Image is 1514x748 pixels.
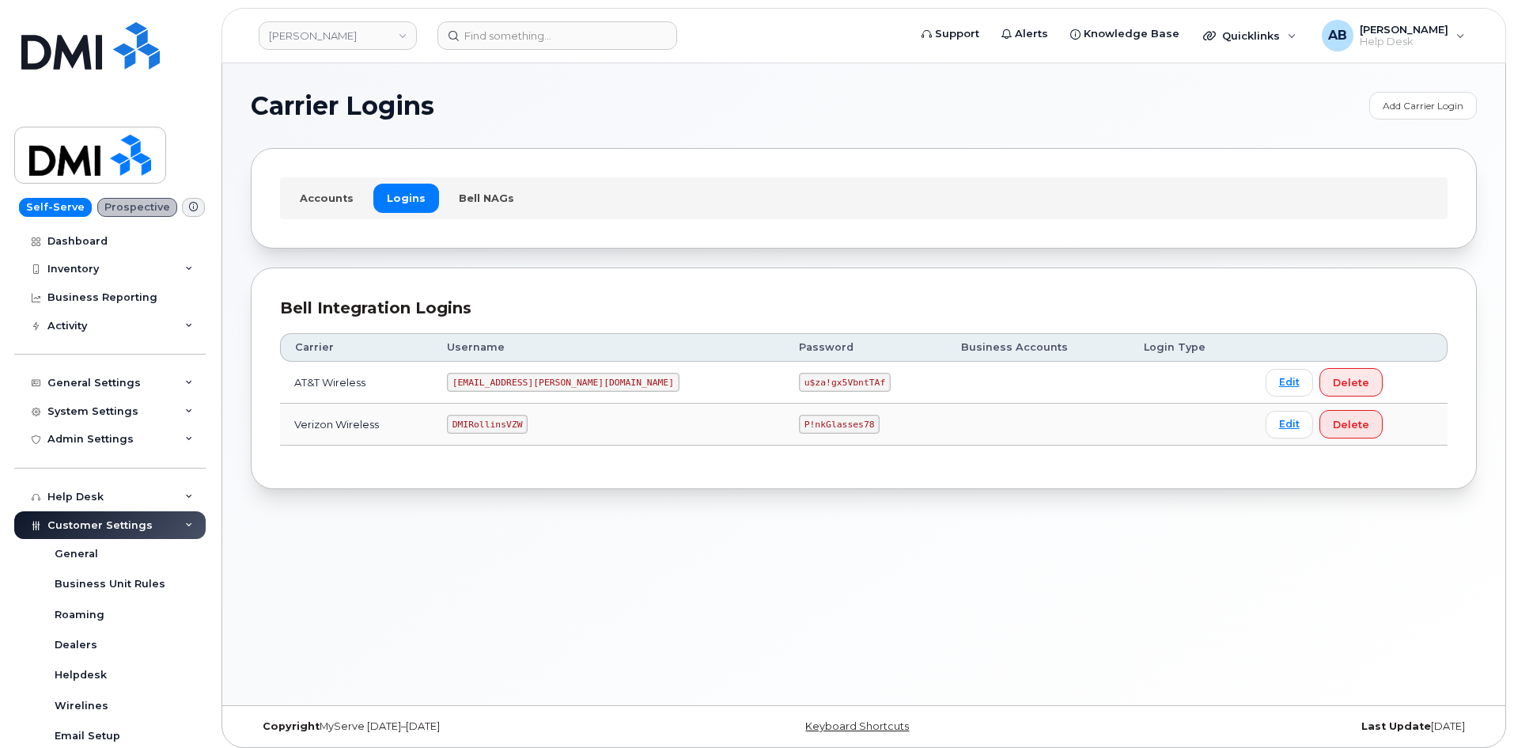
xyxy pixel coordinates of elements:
[1319,410,1383,439] button: Delete
[1266,369,1313,397] a: Edit
[1130,333,1251,362] th: Login Type
[799,373,891,392] code: u$za!gx5VbntTAf
[445,184,528,212] a: Bell NAGs
[433,333,785,362] th: Username
[805,720,909,732] a: Keyboard Shortcuts
[280,362,433,404] td: AT&T Wireless
[251,94,434,118] span: Carrier Logins
[1068,720,1477,733] div: [DATE]
[1369,92,1477,120] a: Add Carrier Login
[1319,368,1383,397] button: Delete
[1266,411,1313,439] a: Edit
[1361,720,1431,732] strong: Last Update
[251,720,660,733] div: MyServe [DATE]–[DATE]
[280,404,433,446] td: Verizon Wireless
[447,415,528,434] code: DMIRollinsVZW
[447,373,679,392] code: [EMAIL_ADDRESS][PERSON_NAME][DOMAIN_NAME]
[373,184,439,212] a: Logins
[1333,417,1369,432] span: Delete
[286,184,367,212] a: Accounts
[280,333,433,362] th: Carrier
[1333,375,1369,390] span: Delete
[785,333,947,362] th: Password
[799,415,880,434] code: P!nkGlasses78
[947,333,1130,362] th: Business Accounts
[263,720,320,732] strong: Copyright
[280,297,1448,320] div: Bell Integration Logins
